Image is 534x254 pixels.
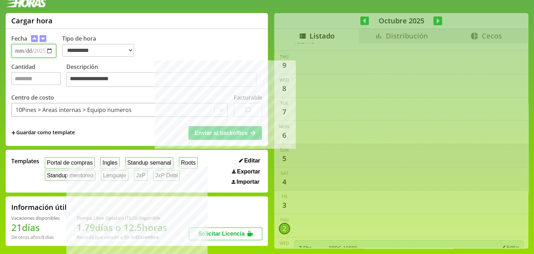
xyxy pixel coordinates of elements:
label: Fecha [11,35,27,42]
span: Editar [244,158,260,164]
button: Standup mentoreo [45,170,95,181]
label: Descripción [66,63,262,89]
div: 10Pines > Areas internas > Equipo numeros [16,106,132,114]
div: De otros años: 8 días [11,234,60,240]
span: +Guardar como template [11,129,75,137]
label: Tipo de hora [62,35,140,58]
button: Ingles [100,157,119,168]
span: Importar [236,179,259,185]
label: Centro de costo [11,94,54,101]
button: Standup semanal [125,157,173,168]
label: Cantidad [11,63,66,89]
button: JxP [134,170,148,181]
textarea: Descripción [66,72,257,87]
span: Templates [11,157,39,165]
button: JxP Debi [153,170,180,181]
h2: Información útil [11,202,67,212]
button: Enviar al backoffice [188,126,262,140]
div: Tiempo Libre Optativo (TiLO) disponible [77,215,167,221]
button: Exportar [230,168,262,175]
div: Vacaciones disponibles [11,215,60,221]
span: Enviar al backoffice [194,130,247,136]
button: Lenguaje [101,170,128,181]
h1: 21 días [11,221,60,234]
h1: 1.79 días o 12.5 horas [77,221,167,234]
b: Diciembre [136,234,158,240]
div: Recordá que vencen a fin de [77,234,167,240]
span: + [11,129,16,137]
select: Tipo de hora [62,44,134,57]
button: Portal de compras [45,157,95,168]
label: Facturable [234,94,262,101]
h1: Cargar hora [11,16,53,25]
input: Cantidad [11,72,61,85]
button: Editar [237,157,262,164]
span: Solicitar Licencia [198,231,245,237]
button: Solicitar Licencia [189,228,262,240]
span: Exportar [237,169,260,175]
button: Roots [179,157,198,168]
